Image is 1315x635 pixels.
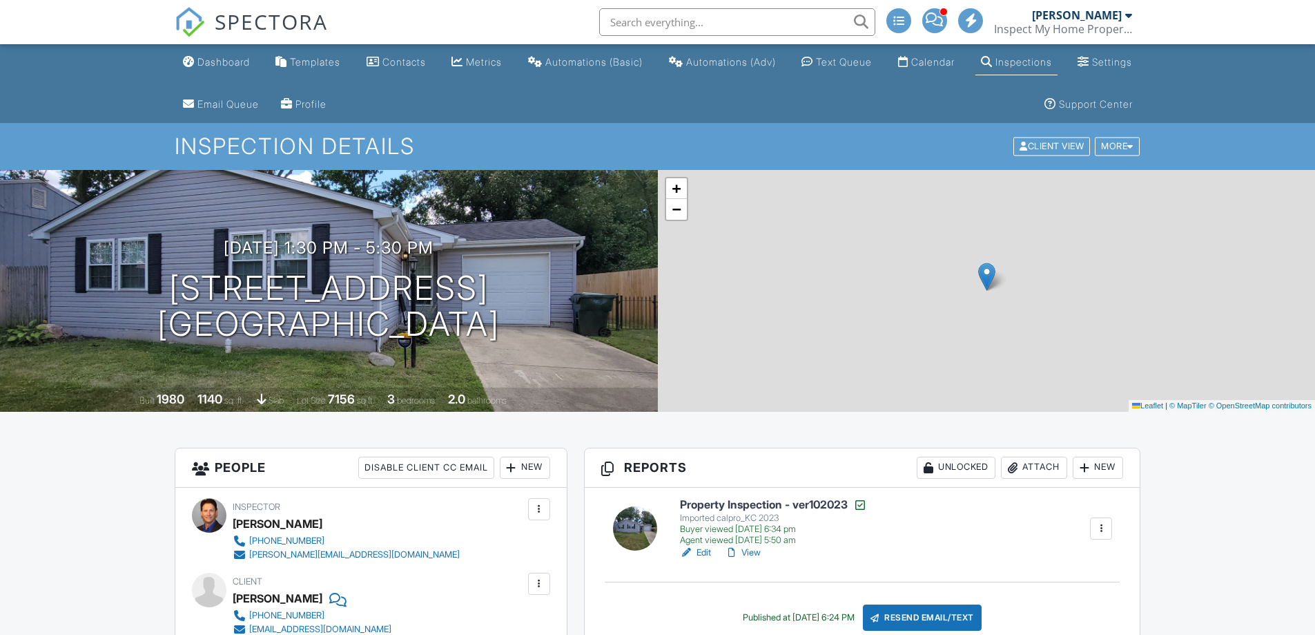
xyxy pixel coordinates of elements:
a: Leaflet [1132,401,1163,410]
a: Calendar [893,50,960,75]
h3: Reports [585,448,1140,488]
div: 7156 [328,392,355,406]
input: Search everything... [599,8,875,36]
h6: Property Inspection - ver102023 [680,498,867,512]
div: Agent viewed [DATE] 5:50 am [680,535,867,546]
div: New [500,457,550,479]
a: [PHONE_NUMBER] [233,609,391,623]
div: Disable Client CC Email [358,457,494,479]
a: Property Inspection - ver102023 Imported calpro_KC 2023 Buyer viewed [DATE] 6:34 pm Agent viewed ... [680,498,867,547]
div: Inspect My Home Property Inspections [994,22,1132,36]
div: 1980 [157,392,184,406]
div: Templates [290,56,340,68]
div: Support Center [1059,98,1133,110]
a: Inspections [975,50,1058,75]
div: [PERSON_NAME] [233,513,322,534]
div: Published at [DATE] 6:24 PM [743,612,855,623]
a: Company Profile [275,92,332,117]
div: 3 [387,392,395,406]
div: Client View [1013,138,1090,156]
a: [PERSON_NAME][EMAIL_ADDRESS][DOMAIN_NAME] [233,548,460,562]
img: The Best Home Inspection Software - Spectora [175,7,205,37]
h3: [DATE] 1:30 pm - 5:30 pm [224,238,434,257]
div: Imported calpro_KC 2023 [680,513,867,524]
span: bathrooms [467,395,507,406]
div: Settings [1092,56,1132,68]
h1: Inspection Details [175,134,1141,158]
div: Unlocked [917,457,995,479]
span: + [672,180,681,197]
a: Support Center [1039,92,1138,117]
a: Edit [680,546,711,560]
h3: People [175,448,567,488]
div: Attach [1001,457,1067,479]
span: | [1165,401,1167,410]
a: Email Queue [177,92,264,117]
div: Profile [295,98,327,110]
span: sq. ft. [224,395,244,406]
a: © MapTiler [1169,401,1207,410]
div: [PHONE_NUMBER] [249,610,324,621]
span: Inspector [233,502,280,512]
div: Calendar [911,56,955,68]
div: Buyer viewed [DATE] 6:34 pm [680,524,867,535]
div: Automations (Basic) [545,56,643,68]
span: − [672,200,681,218]
a: Client View [1012,140,1093,151]
span: Client [233,576,262,587]
span: sq.ft. [357,395,374,406]
div: Resend Email/Text [863,605,982,631]
div: Metrics [466,56,502,68]
div: [PERSON_NAME][EMAIL_ADDRESS][DOMAIN_NAME] [249,549,460,560]
a: Zoom out [666,199,687,220]
a: Dashboard [177,50,255,75]
span: bedrooms [397,395,435,406]
span: Built [139,395,155,406]
a: Automations (Advanced) [663,50,781,75]
a: Zoom in [666,178,687,199]
a: Automations (Basic) [523,50,648,75]
div: [EMAIL_ADDRESS][DOMAIN_NAME] [249,624,391,635]
img: Marker [978,263,995,291]
a: Contacts [361,50,431,75]
a: © OpenStreetMap contributors [1209,401,1312,410]
a: Text Queue [796,50,877,75]
a: Templates [270,50,346,75]
div: [PERSON_NAME] [233,588,322,609]
h1: [STREET_ADDRESS] [GEOGRAPHIC_DATA] [157,270,500,343]
div: Contacts [382,56,426,68]
div: 1140 [197,392,222,406]
div: 2.0 [448,392,465,406]
span: Lot Size [297,395,326,406]
div: Automations (Adv) [686,56,776,68]
div: New [1073,457,1123,479]
a: View [725,546,761,560]
div: Dashboard [197,56,250,68]
div: More [1095,138,1140,156]
a: [PHONE_NUMBER] [233,534,460,548]
a: Settings [1072,50,1138,75]
div: [PHONE_NUMBER] [249,536,324,547]
div: [PERSON_NAME] [1032,8,1122,22]
div: Inspections [995,56,1052,68]
span: slab [269,395,284,406]
div: Email Queue [197,98,259,110]
a: SPECTORA [175,19,328,48]
span: SPECTORA [215,7,328,36]
a: Metrics [446,50,507,75]
div: Text Queue [816,56,872,68]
